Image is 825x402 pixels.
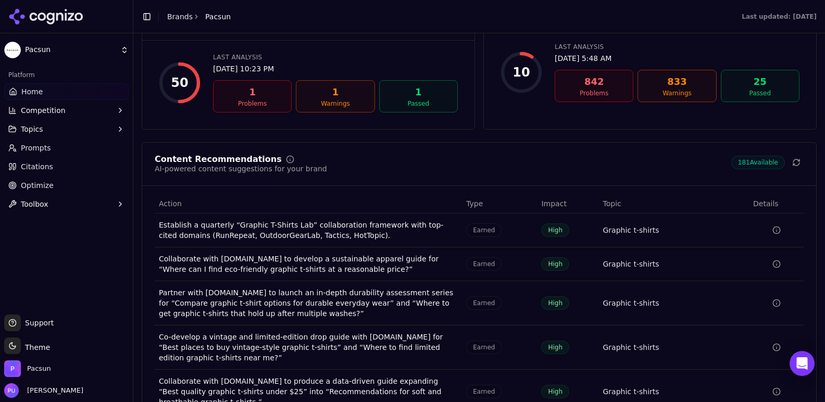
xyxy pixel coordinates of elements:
div: Collaborate with [DOMAIN_NAME] to develop a sustainable apparel guide for “Where can I find eco-f... [159,254,458,274]
img: Pacsun [4,42,21,58]
div: Warnings [301,99,370,108]
a: Optimize [4,177,129,194]
a: Graphic t-shirts [603,259,659,269]
div: 1 [384,85,453,99]
a: Home [4,83,129,100]
span: Pacsun [25,45,116,55]
div: Passed [726,89,795,97]
div: Open Intercom Messenger [790,351,815,376]
a: Graphic t-shirts [603,225,659,235]
span: Earned [466,223,502,237]
img: Pablo Uribe [4,383,19,398]
div: Action [159,198,458,209]
button: Open organization switcher [4,360,51,377]
span: High [541,296,569,310]
div: 1 [218,85,287,99]
span: Prompts [21,143,51,153]
div: 10 [512,64,530,81]
div: Passed [384,99,453,108]
div: Content Recommendations [155,155,282,164]
span: Optimize [21,180,54,191]
img: Pacsun [4,360,21,377]
div: Topic [603,198,745,209]
div: 50 [171,74,188,91]
div: Last updated: [DATE] [742,12,817,21]
span: Citations [21,161,53,172]
div: Last Analysis [213,53,458,61]
span: High [541,223,569,237]
button: Topics [4,121,129,137]
a: Graphic t-shirts [603,386,659,397]
div: Problems [218,99,287,108]
div: Platform [4,67,129,83]
span: Toolbox [21,199,48,209]
div: Establish a quarterly “Graphic T-Shirts Lab” collaboration framework with top-cited domains (RunR... [159,220,458,241]
span: Earned [466,385,502,398]
div: 842 [559,74,629,89]
div: Type [466,198,533,209]
div: AI-powered content suggestions for your brand [155,164,327,174]
button: Competition [4,102,129,119]
div: Last Analysis [555,43,799,51]
span: Earned [466,296,502,310]
span: Support [21,318,54,328]
a: Brands [167,12,193,21]
div: Impact [541,198,594,209]
div: Co-develop a vintage and limited-edition drop guide with [DOMAIN_NAME] for “Best places to buy vi... [159,332,458,363]
div: Partner with [DOMAIN_NAME] to launch an in-depth durability assessment series for “Compare graphi... [159,287,458,319]
span: Pacsun [27,364,51,373]
span: High [541,385,569,398]
span: Home [21,86,43,97]
span: Earned [466,257,502,271]
span: Topics [21,124,43,134]
a: Prompts [4,140,129,156]
span: 181 Available [731,156,785,169]
span: Competition [21,105,66,116]
span: Theme [21,343,50,351]
div: 833 [642,74,711,89]
a: Graphic t-shirts [603,342,659,353]
div: [DATE] 10:23 PM [213,64,458,74]
span: [PERSON_NAME] [23,386,83,395]
button: Toolbox [4,196,129,212]
div: [DATE] 5:48 AM [555,53,799,64]
nav: breadcrumb [167,11,231,22]
span: Earned [466,341,502,354]
span: High [541,341,569,354]
button: Open user button [4,383,83,398]
div: Details [753,198,799,209]
span: Pacsun [205,11,231,22]
div: 25 [726,74,795,89]
span: High [541,257,569,271]
div: Problems [559,89,629,97]
div: Warnings [642,89,711,97]
div: 1 [301,85,370,99]
a: Graphic t-shirts [603,298,659,308]
a: Citations [4,158,129,175]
